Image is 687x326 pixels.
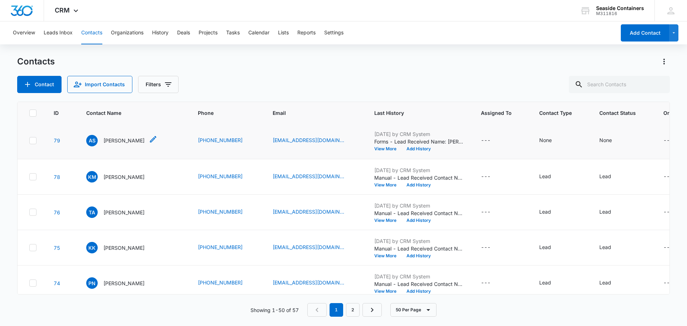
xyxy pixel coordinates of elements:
p: [PERSON_NAME] [103,244,145,252]
div: Lead [539,208,551,215]
div: account name [596,5,644,11]
em: 1 [330,303,343,317]
div: Contact Type - Lead - Select to Edit Field [539,279,564,287]
p: Manual - Lead Received Contact Name: [PERSON_NAME] Phone: [PHONE_NUMBER] Email: [EMAIL_ADDRESS][D... [374,209,464,217]
p: [DATE] by CRM System [374,130,464,138]
input: Search Contacts [569,76,670,93]
button: Leads Inbox [44,21,73,44]
div: Phone - +1 (361) 727-7056 - Select to Edit Field [198,172,255,181]
div: Contact Name - Anjie Starz - Select to Edit Field [86,135,157,146]
button: Lists [278,21,289,44]
button: Organizations [111,21,143,44]
div: Lead [599,172,611,180]
span: Contact Type [539,109,572,117]
a: [PHONE_NUMBER] [198,279,243,286]
div: --- [663,208,673,216]
span: TA [86,206,98,218]
div: Contact Type - Lead - Select to Edit Field [539,243,564,252]
div: Lead [599,243,611,251]
div: Email - gkkelley119@gmail.com - Select to Edit Field [273,243,357,252]
div: --- [663,172,673,181]
div: Email - trheadams22@gmail.com - Select to Edit Field [273,208,357,216]
div: Organization - - Select to Edit Field [663,208,686,216]
button: Deals [177,21,190,44]
p: [DATE] by CRM System [374,237,464,245]
div: Lead [539,172,551,180]
div: Contact Status - Lead - Select to Edit Field [599,279,624,287]
button: Filters [138,76,179,93]
p: Forms - Lead Received Name: [PERSON_NAME] Email: [EMAIL_ADDRESS][DOMAIN_NAME] Phone: [PHONE_NUMBE... [374,138,464,145]
div: Email - kmat1376@yahoo.com - Select to Edit Field [273,172,357,181]
span: Assigned To [481,109,512,117]
button: View More [374,289,401,293]
a: [EMAIL_ADDRESS][DOMAIN_NAME] [273,208,344,215]
div: Email - anjiedstarz@gmail.com - Select to Edit Field [273,136,357,145]
p: Showing 1-50 of 57 [250,306,299,314]
a: [PHONE_NUMBER] [198,172,243,180]
a: [PHONE_NUMBER] [198,208,243,215]
div: Contact Name - Kenny Matlock - Select to Edit Field [86,171,157,183]
button: Overview [13,21,35,44]
div: Organization - - Select to Edit Field [663,243,686,252]
button: Projects [199,21,218,44]
a: [PHONE_NUMBER] [198,243,243,251]
button: Calendar [248,21,269,44]
a: [EMAIL_ADDRESS][DOMAIN_NAME] [273,136,344,144]
button: Reports [297,21,316,44]
span: Contact Name [86,109,170,117]
p: Manual - Lead Received Contact Name: [PERSON_NAME] Phone: [PHONE_NUMBER] Email: [EMAIL_ADDRESS][D... [374,245,464,252]
a: Navigate to contact details page for Anjie Starz [54,137,60,143]
button: Settings [324,21,343,44]
span: KK [86,242,98,253]
div: Lead [539,243,551,251]
div: --- [481,279,491,287]
div: --- [663,279,673,287]
button: History [152,21,169,44]
button: Tasks [226,21,240,44]
button: 50 Per Page [390,303,437,317]
a: [PHONE_NUMBER] [198,136,243,144]
a: Next Page [362,303,382,317]
span: ID [54,109,59,117]
span: PN [86,277,98,289]
div: Contact Type - None - Select to Edit Field [539,136,565,145]
div: Contact Status - Lead - Select to Edit Field [599,243,624,252]
div: Contact Name - Phouansavanh Nouansisouhak - Select to Edit Field [86,277,157,289]
button: Actions [658,56,670,67]
div: Assigned To - - Select to Edit Field [481,243,503,252]
div: --- [663,136,673,145]
span: Phone [198,109,245,117]
div: Phone - +1 (806) 994-8555 - Select to Edit Field [198,243,255,252]
div: Contact Name - Tanya Adams - Select to Edit Field [86,206,157,218]
span: Contact Status [599,109,636,117]
div: --- [481,208,491,216]
span: AS [86,135,98,146]
button: Add History [401,218,436,223]
div: Lead [599,279,611,286]
p: [PERSON_NAME] [103,137,145,144]
div: Contact Status - Lead - Select to Edit Field [599,172,624,181]
span: Email [273,109,347,117]
button: Contacts [81,21,102,44]
div: Phone - +1 (682) 259-2458 - Select to Edit Field [198,279,255,287]
button: Add Contact [621,24,669,42]
p: [DATE] by CRM System [374,202,464,209]
div: Lead [599,208,611,215]
button: Add History [401,147,436,151]
div: Contact Status - None - Select to Edit Field [599,136,625,145]
a: Navigate to contact details page for Tanya Adams [54,209,60,215]
button: View More [374,218,401,223]
div: --- [663,243,673,252]
div: Assigned To - - Select to Edit Field [481,208,503,216]
p: Manual - Lead Received Contact Name: [PERSON_NAME] Phone: [PHONE_NUMBER] Email: [EMAIL_ADDRESS][D... [374,174,464,181]
div: account id [596,11,644,16]
div: Organization - - Select to Edit Field [663,172,686,181]
div: Assigned To - - Select to Edit Field [481,136,503,145]
div: Phone - +1 (806) 344-2485 - Select to Edit Field [198,208,255,216]
div: Contact Type - Lead - Select to Edit Field [539,172,564,181]
p: [DATE] by CRM System [374,166,464,174]
button: Add Contact [17,76,62,93]
span: Last History [374,109,453,117]
div: Contact Type - Lead - Select to Edit Field [539,208,564,216]
div: --- [481,243,491,252]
